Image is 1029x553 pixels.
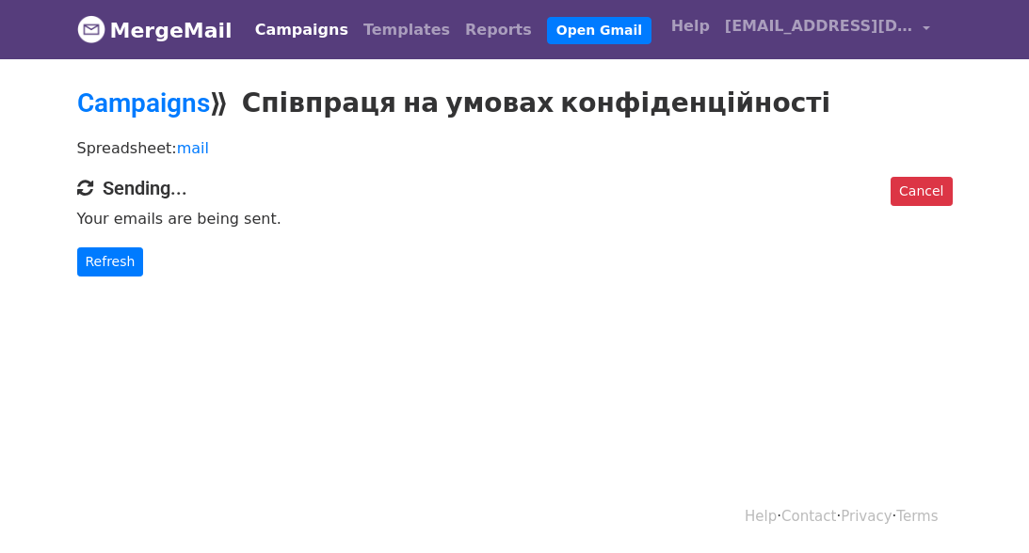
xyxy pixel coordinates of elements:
[458,11,539,49] a: Reports
[77,247,144,276] a: Refresh
[547,17,651,44] a: Open Gmail
[664,8,717,45] a: Help
[77,209,953,229] p: Your emails are being sent.
[356,11,458,49] a: Templates
[77,138,953,158] p: Spreadsheet:
[77,87,210,118] a: Campaigns
[841,508,892,525] a: Privacy
[177,139,209,157] a: mail
[745,508,777,525] a: Help
[725,15,913,38] span: [EMAIL_ADDRESS][DOMAIN_NAME]
[77,10,233,50] a: MergeMail
[781,508,836,525] a: Contact
[891,177,952,206] a: Cancel
[77,15,105,43] img: MergeMail logo
[717,8,938,52] a: [EMAIL_ADDRESS][DOMAIN_NAME]
[248,11,356,49] a: Campaigns
[77,87,953,119] h2: ⟫ Співпраця на умовах конфіденційності
[896,508,938,525] a: Terms
[77,177,953,199] h4: Sending...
